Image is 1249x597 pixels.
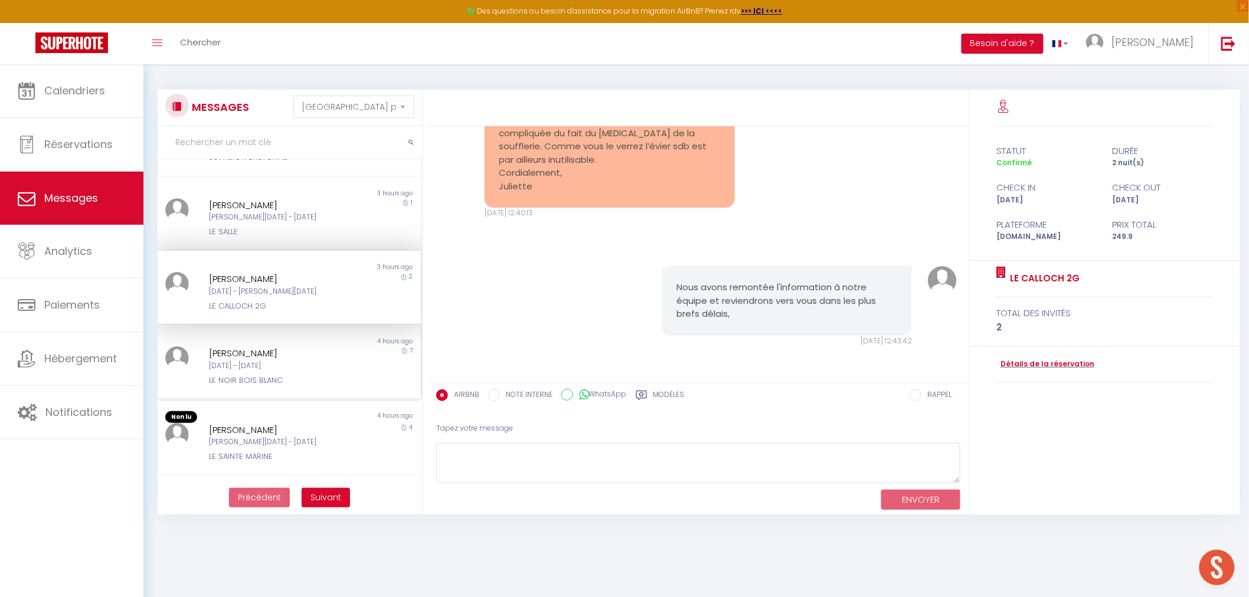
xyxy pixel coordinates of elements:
[209,212,347,223] div: [PERSON_NAME][DATE] - [DATE]
[1105,158,1221,169] div: 2 nuit(s)
[44,297,100,312] span: Paiements
[989,144,1105,158] div: statut
[1105,231,1221,242] div: 249.9
[921,389,952,402] label: RAPPEL
[1105,195,1221,206] div: [DATE]
[209,226,347,238] div: LE SALLE
[180,36,221,48] span: Chercher
[171,23,230,64] a: Chercher
[238,491,281,503] span: Précédent
[410,346,413,355] span: 7
[662,336,912,347] div: [DATE] 12:43:42
[209,300,347,312] div: LE CALLOCH 2G
[289,263,421,272] div: 3 hours ago
[45,405,112,419] span: Notifications
[44,191,98,205] span: Messages
[302,488,350,508] button: Next
[962,34,1044,54] button: Besoin d'aide ?
[1105,144,1221,158] div: durée
[189,94,249,120] h3: MESSAGES
[44,351,117,366] span: Hébergement
[928,266,957,295] img: ...
[209,286,347,297] div: [DATE] - [PERSON_NAME][DATE]
[310,491,341,503] span: Suivant
[1086,34,1104,51] img: ...
[165,346,189,370] img: ...
[1111,35,1194,50] span: [PERSON_NAME]
[989,181,1105,195] div: check in
[165,423,189,447] img: ...
[165,411,197,423] span: Non lu
[229,488,290,508] button: Previous
[289,411,421,423] div: 4 hours ago
[411,198,413,207] span: 1
[881,490,960,510] button: ENVOYER
[500,389,552,402] label: NOTE INTERNE
[996,320,1213,334] div: 2
[209,451,347,462] div: LE SAINTE MARINE
[989,231,1105,242] div: [DOMAIN_NAME]
[1199,550,1235,585] div: Ouvrir le chat
[741,6,783,16] a: >>> ICI <<<<
[289,337,421,346] div: 4 hours ago
[209,423,347,437] div: [PERSON_NAME]
[1006,271,1080,286] a: LE CALLOCH 2G
[1105,218,1221,232] div: Prix total
[165,272,189,296] img: ...
[989,195,1105,206] div: [DATE]
[209,437,347,448] div: [PERSON_NAME][DATE] - [DATE]
[499,113,720,193] pre: Bonjour, non malheureusement la nuit était compliquée du fait du [MEDICAL_DATA] de la soufflerie....
[209,360,347,372] div: [DATE] - [DATE]
[573,389,627,402] label: WhatsApp
[209,198,347,212] div: [PERSON_NAME]
[448,389,479,402] label: AIRBNB
[44,83,105,98] span: Calendriers
[209,346,347,360] div: [PERSON_NAME]
[996,158,1032,168] span: Confirmé
[44,244,92,258] span: Analytics
[289,189,421,198] div: 3 hours ago
[44,137,113,152] span: Réservations
[410,423,413,432] span: 4
[485,208,735,219] div: [DATE] 12:40:13
[410,272,413,281] span: 2
[989,218,1105,232] div: Plateforme
[158,126,422,159] input: Rechercher un mot clé
[676,281,897,321] pre: Nous avons remontée l'information à notre équipe et reviendrons vers vous dans les plus brefs dél...
[996,306,1213,320] div: total des invités
[436,414,961,443] div: Tapez votre message
[1221,36,1236,51] img: logout
[209,272,347,286] div: [PERSON_NAME]
[209,375,347,386] div: LE NOIR BOIS BLANC
[35,32,108,53] img: Super Booking
[1105,181,1221,195] div: check out
[996,359,1094,370] a: Détails de la réservation
[653,389,685,404] label: Modèles
[165,198,189,222] img: ...
[1077,23,1209,64] a: ... [PERSON_NAME]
